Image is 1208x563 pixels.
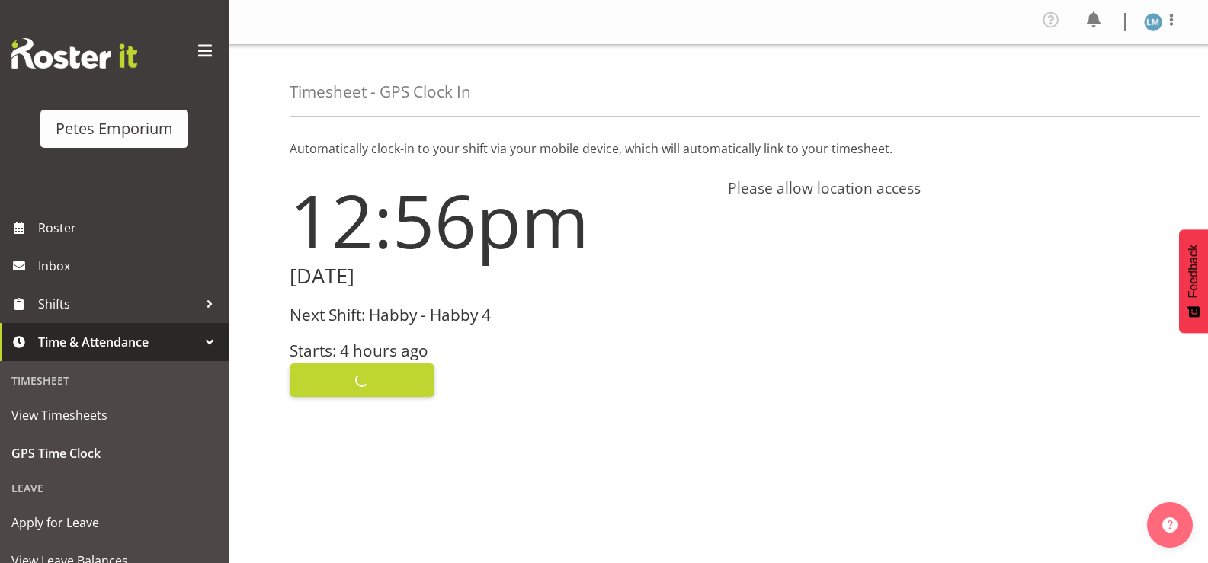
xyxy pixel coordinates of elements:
[38,293,198,315] span: Shifts
[1179,229,1208,333] button: Feedback - Show survey
[4,504,225,542] a: Apply for Leave
[11,38,137,69] img: Rosterit website logo
[290,306,710,324] h3: Next Shift: Habby - Habby 4
[56,117,173,140] div: Petes Emporium
[728,179,1148,197] h4: Please allow location access
[290,139,1147,158] p: Automatically clock-in to your shift via your mobile device, which will automatically link to you...
[4,472,225,504] div: Leave
[38,216,221,239] span: Roster
[4,365,225,396] div: Timesheet
[290,179,710,261] h1: 12:56pm
[38,331,198,353] span: Time & Attendance
[1144,13,1162,31] img: lianne-morete5410.jpg
[38,254,221,277] span: Inbox
[290,83,471,101] h4: Timesheet - GPS Clock In
[290,342,710,360] h3: Starts: 4 hours ago
[1162,517,1178,533] img: help-xxl-2.png
[4,434,225,472] a: GPS Time Clock
[290,264,710,288] h2: [DATE]
[1187,245,1200,298] span: Feedback
[11,442,217,465] span: GPS Time Clock
[11,511,217,534] span: Apply for Leave
[11,404,217,427] span: View Timesheets
[4,396,225,434] a: View Timesheets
